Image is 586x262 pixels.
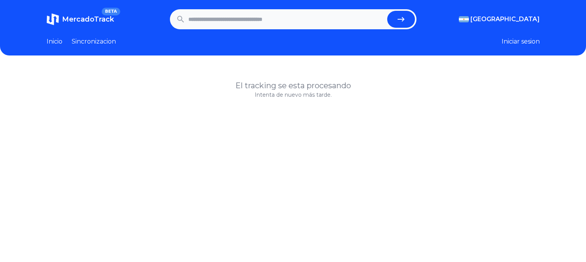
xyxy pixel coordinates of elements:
p: Intenta de nuevo más tarde. [47,91,540,99]
img: Argentina [459,16,469,22]
a: Sincronizacion [72,37,116,46]
h1: El tracking se esta procesando [47,80,540,91]
a: MercadoTrackBETA [47,13,114,25]
span: MercadoTrack [62,15,114,24]
img: MercadoTrack [47,13,59,25]
span: BETA [102,8,120,15]
a: Inicio [47,37,62,46]
button: [GEOGRAPHIC_DATA] [459,15,540,24]
span: [GEOGRAPHIC_DATA] [470,15,540,24]
button: Iniciar sesion [502,37,540,46]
